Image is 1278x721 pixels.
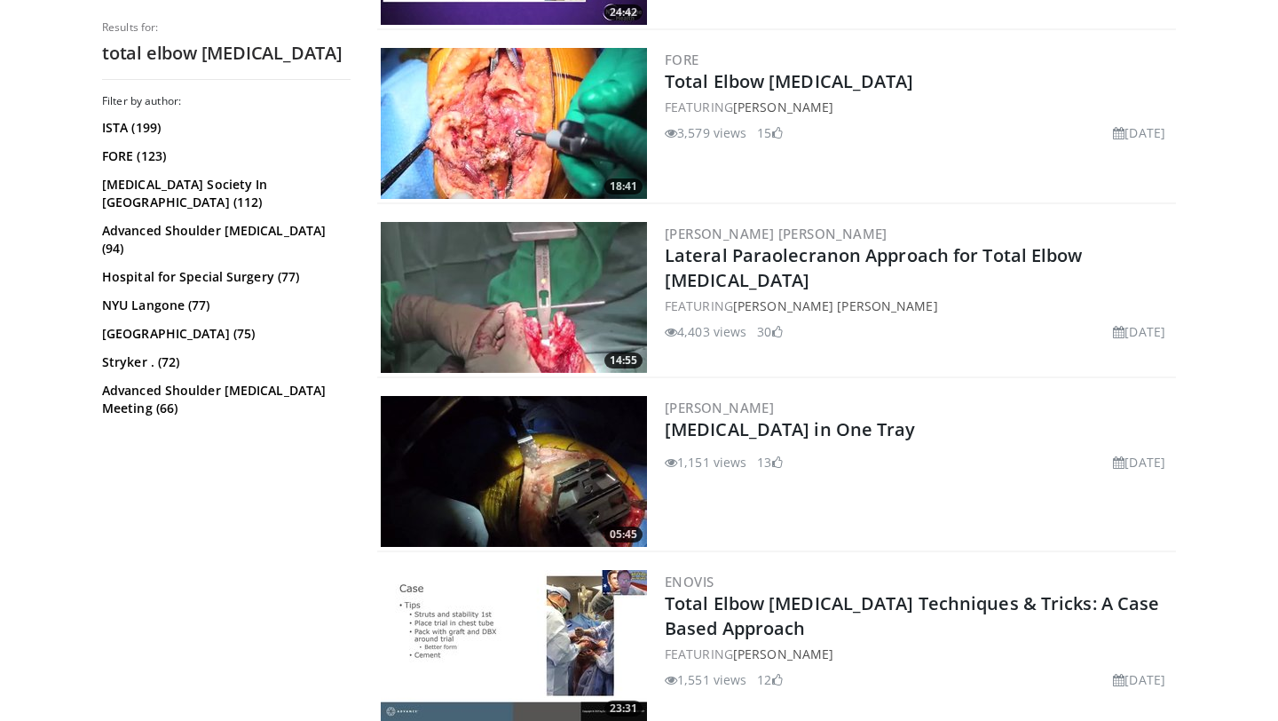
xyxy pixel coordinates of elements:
[665,123,746,142] li: 3,579 views
[757,670,782,689] li: 12
[604,353,643,368] span: 14:55
[604,527,643,543] span: 05:45
[757,123,782,142] li: 15
[381,396,647,547] a: 05:45
[604,4,643,20] span: 24:42
[102,119,346,137] a: ISTA (199)
[665,453,746,471] li: 1,151 views
[102,176,346,211] a: [MEDICAL_DATA] Society In [GEOGRAPHIC_DATA] (112)
[381,222,647,373] img: fde2b368-6011-4921-85b8-b279478f60f7.300x170_q85_crop-smart_upscale.jpg
[1113,123,1165,142] li: [DATE]
[665,69,914,93] a: Total Elbow [MEDICAL_DATA]
[665,591,1159,640] a: Total Elbow [MEDICAL_DATA] Techniques & Tricks: A Case Based Approach
[102,297,346,314] a: NYU Langone (77)
[604,701,643,717] span: 23:31
[604,178,643,194] span: 18:41
[102,147,346,165] a: FORE (123)
[102,222,346,257] a: Advanced Shoulder [MEDICAL_DATA] (94)
[381,222,647,373] a: 14:55
[665,51,699,68] a: FORE
[102,268,346,286] a: Hospital for Special Surgery (77)
[665,417,916,441] a: [MEDICAL_DATA] in One Tray
[665,225,887,242] a: [PERSON_NAME] [PERSON_NAME]
[381,396,647,547] img: cb9d4c3b-10c4-45bf-8108-3f78e758919d.300x170_q85_crop-smart_upscale.jpg
[733,646,833,662] a: [PERSON_NAME]
[102,42,351,65] h2: total elbow [MEDICAL_DATA]
[733,99,833,115] a: [PERSON_NAME]
[102,94,351,108] h3: Filter by author:
[665,98,1172,116] div: FEATURING
[665,645,1172,663] div: FEATURING
[381,48,647,199] img: fa578e3b-a5a2-4bd6-9701-6a268db9582c.300x170_q85_crop-smart_upscale.jpg
[665,297,1172,315] div: FEATURING
[102,353,346,371] a: Stryker . (72)
[733,297,938,314] a: [PERSON_NAME] [PERSON_NAME]
[665,322,746,341] li: 4,403 views
[381,48,647,199] a: 18:41
[102,382,346,417] a: Advanced Shoulder [MEDICAL_DATA] Meeting (66)
[1113,453,1165,471] li: [DATE]
[757,453,782,471] li: 13
[1113,670,1165,689] li: [DATE]
[102,325,346,343] a: [GEOGRAPHIC_DATA] (75)
[665,573,714,590] a: Enovis
[665,243,1083,292] a: Lateral Paraolecranon Approach for Total Elbow [MEDICAL_DATA]
[381,570,647,721] img: f9e1d6ca-3f28-42ee-9a9c-03c4a7ee594c.300x170_q85_crop-smart_upscale.jpg
[381,570,647,721] a: 23:31
[1113,322,1165,341] li: [DATE]
[757,322,782,341] li: 30
[665,670,746,689] li: 1,551 views
[102,20,351,35] p: Results for:
[665,399,774,416] a: [PERSON_NAME]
